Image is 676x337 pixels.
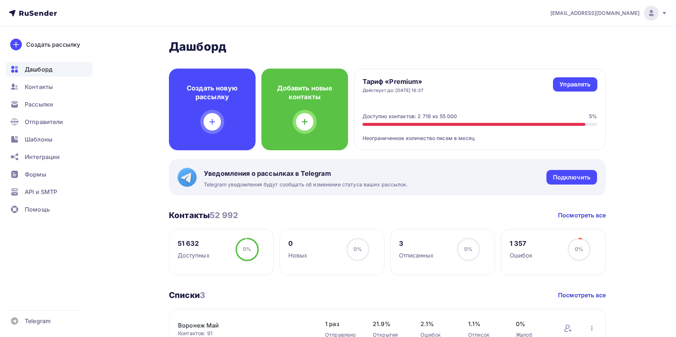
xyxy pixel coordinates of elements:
[178,251,210,260] div: Доступных
[210,210,238,220] span: 52 992
[420,319,454,328] span: 2.1%
[273,84,336,101] h4: Добавить новые контакты
[25,100,53,109] span: Рассылки
[25,187,57,196] span: API и SMTP
[169,290,205,300] h3: Списки
[6,132,92,147] a: Шаблоны
[468,319,501,328] span: 1.1%
[558,211,606,220] a: Посмотреть все
[25,117,63,126] span: Отправители
[288,239,308,248] div: 0
[589,113,597,120] div: 5%
[25,205,50,214] span: Помощь
[575,246,583,252] span: 0%
[25,317,51,325] span: Telegram
[200,290,205,300] span: 3
[353,246,362,252] span: 0%
[550,6,667,20] a: [EMAIL_ADDRESS][DOMAIN_NAME]
[510,251,533,260] div: Ошибок
[6,97,92,112] a: Рассылки
[204,181,408,188] span: Telegram уведомления будут сообщать об изменении статуса ваших рассылок.
[399,239,434,248] div: 3
[178,330,311,337] div: Контактов: 91
[178,239,210,248] div: 51 632
[178,321,302,330] a: Воронеж Май
[25,170,46,179] span: Формы
[363,88,424,93] div: Действует до: [DATE] 16:37
[553,173,590,182] div: Подключить
[399,251,434,260] div: Отписанных
[169,39,606,54] h2: Дашборд
[169,210,238,220] h3: Контакты
[558,291,606,299] a: Посмотреть все
[560,80,590,89] div: Управлять
[550,9,640,17] span: [EMAIL_ADDRESS][DOMAIN_NAME]
[325,319,358,328] span: 1 раз
[243,246,251,252] span: 0%
[516,319,549,328] span: 0%
[26,40,80,49] div: Создать рассылку
[6,167,92,182] a: Формы
[6,62,92,77] a: Дашборд
[363,77,424,86] h4: Тариф «Premium»
[6,80,92,94] a: Контакты
[181,84,244,101] h4: Создать новую рассылку
[25,65,52,74] span: Дашборд
[510,239,533,248] div: 1 357
[373,319,406,328] span: 21.9%
[464,246,473,252] span: 0%
[363,126,597,142] div: Неограниченное количество писем в месяц
[363,113,457,120] div: Доступно контактов: 2 718 из 55 000
[204,169,408,178] span: Уведомления о рассылках в Telegram
[6,115,92,129] a: Отправители
[25,152,60,161] span: Интеграции
[288,251,308,260] div: Новых
[25,135,52,144] span: Шаблоны
[25,82,53,91] span: Контакты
